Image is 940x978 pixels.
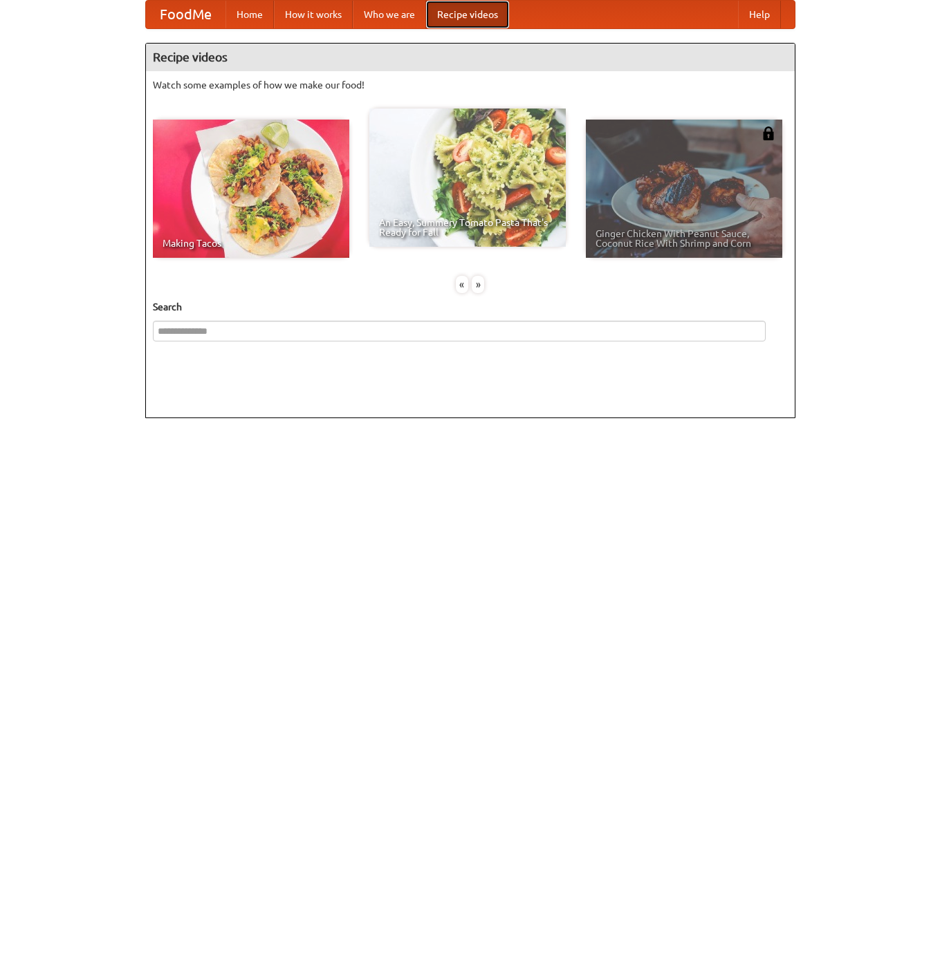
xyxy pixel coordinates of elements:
a: How it works [274,1,353,28]
img: 483408.png [762,126,775,140]
span: An Easy, Summery Tomato Pasta That's Ready for Fall [379,218,556,237]
p: Watch some examples of how we make our food! [153,78,788,92]
a: Making Tacos [153,120,349,258]
a: FoodMe [146,1,225,28]
a: Help [738,1,781,28]
h4: Recipe videos [146,44,795,71]
h5: Search [153,300,788,314]
a: Home [225,1,274,28]
div: « [456,276,468,293]
a: Who we are [353,1,426,28]
span: Making Tacos [163,238,340,248]
a: Recipe videos [426,1,509,28]
div: » [472,276,484,293]
a: An Easy, Summery Tomato Pasta That's Ready for Fall [369,109,566,247]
